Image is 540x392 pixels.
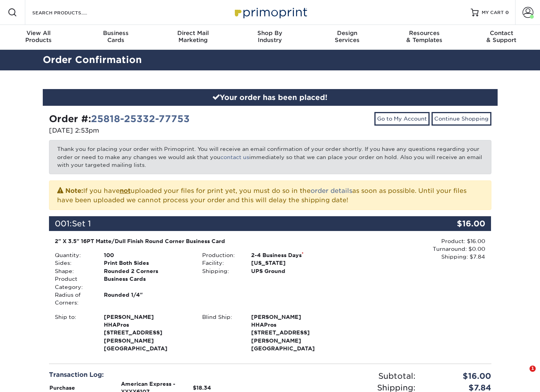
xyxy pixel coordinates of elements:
[196,251,245,259] div: Production:
[49,251,98,259] div: Quantity:
[49,126,264,135] p: [DATE] 2:53pm
[386,25,463,50] a: Resources& Templates
[98,259,196,267] div: Print Both Sides
[49,259,98,267] div: Sides:
[505,10,509,15] span: 0
[220,154,249,160] a: contact us
[49,267,98,275] div: Shape:
[120,187,131,194] b: not
[154,30,231,44] div: Marketing
[98,251,196,259] div: 100
[463,30,540,37] span: Contact
[104,321,190,329] span: HHAPros
[193,385,211,391] strong: $18.34
[421,370,497,382] div: $16.00
[463,30,540,44] div: & Support
[98,275,196,291] div: Business Cards
[49,313,98,353] div: Ship to:
[251,313,338,321] span: [PERSON_NAME]
[270,370,421,382] div: Subtotal:
[309,30,386,37] span: Design
[104,313,190,352] strong: [GEOGRAPHIC_DATA]
[309,25,386,50] a: DesignServices
[418,216,491,231] div: $16.00
[245,267,344,275] div: UPS Ground
[77,25,154,50] a: BusinessCards
[251,329,338,345] span: [STREET_ADDRESS][PERSON_NAME]
[386,30,463,37] span: Resources
[91,113,190,124] a: 25818-25332-77753
[476,371,540,392] iframe: Google Customer Reviews
[55,237,338,245] div: 2" X 3.5" 16PT Matte/Dull Finish Round Corner Business Card
[37,53,503,67] h2: Order Confirmation
[432,112,491,125] a: Continue Shopping
[65,187,83,194] strong: Note:
[98,267,196,275] div: Rounded 2 Corners
[231,4,309,21] img: Primoprint
[344,237,485,261] div: Product: $16.00 Turnaround: $0.00 Shipping: $7.84
[154,25,231,50] a: Direct MailMarketing
[311,187,352,194] a: order details
[245,259,344,267] div: [US_STATE]
[43,89,498,106] div: Your order has been placed!
[49,275,98,291] div: Product Category:
[154,30,231,37] span: Direct Mail
[231,25,308,50] a: Shop ByIndustry
[309,30,386,44] div: Services
[49,370,264,380] div: Transaction Log:
[49,113,190,124] strong: Order #:
[49,385,75,391] strong: Purchase
[49,291,98,307] div: Radius of Corners:
[231,30,308,44] div: Industry
[463,25,540,50] a: Contact& Support
[57,185,483,205] p: If you have uploaded your files for print yet, you must do so in the as soon as possible. Until y...
[31,8,107,17] input: SEARCH PRODUCTS.....
[98,291,196,307] div: Rounded 1/4"
[104,329,190,345] span: [STREET_ADDRESS][PERSON_NAME]
[77,30,154,37] span: Business
[386,30,463,44] div: & Templates
[72,219,91,228] span: Set 1
[530,366,536,372] span: 1
[514,366,532,384] iframe: Intercom live chat
[251,321,338,329] span: HHAPros
[196,259,245,267] div: Facility:
[245,251,344,259] div: 2-4 Business Days
[49,216,418,231] div: 001:
[196,313,245,353] div: Blind Ship:
[77,30,154,44] div: Cards
[231,30,308,37] span: Shop By
[482,9,504,16] span: MY CART
[49,140,491,174] p: Thank you for placing your order with Primoprint. You will receive an email confirmation of your ...
[251,313,338,352] strong: [GEOGRAPHIC_DATA]
[104,313,190,321] span: [PERSON_NAME]
[196,267,245,275] div: Shipping:
[374,112,430,125] a: Go to My Account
